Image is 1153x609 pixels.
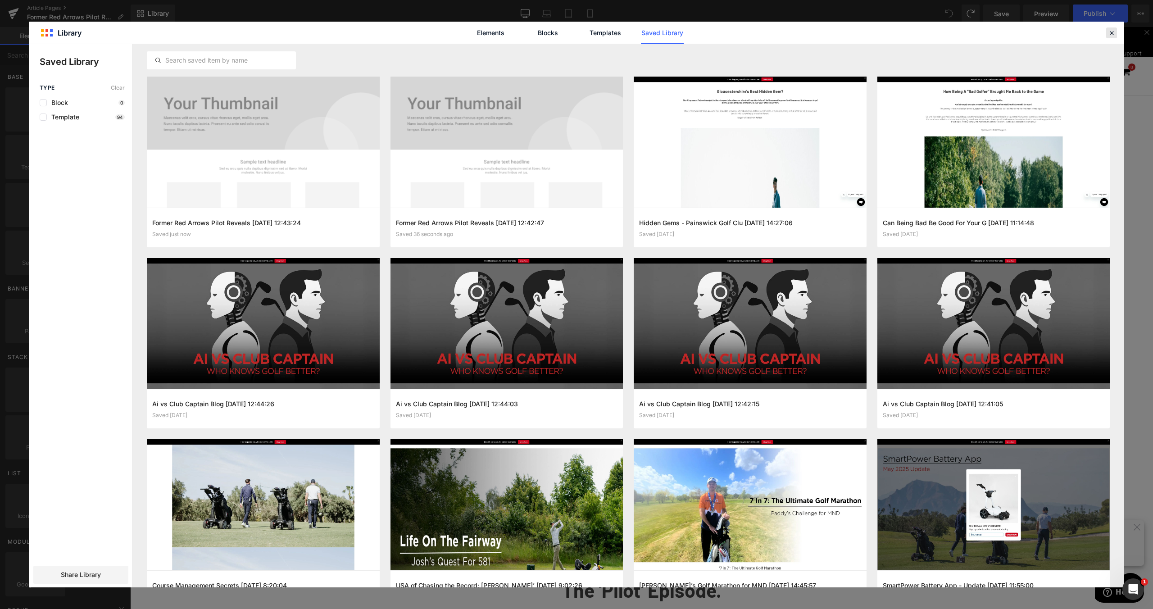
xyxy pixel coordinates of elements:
[118,100,125,105] p: 0
[527,22,569,44] a: Blocks
[883,218,1105,227] h3: Can Being Bad Be Good For Your G [DATE] 11:14:48
[554,3,595,17] a: Shop Now
[641,22,684,44] a: Saved Library
[965,555,1014,577] iframe: Opens a widget where you can find more information
[639,412,861,418] div: Saved [DATE]
[985,36,1007,50] a: 0
[115,114,125,120] p: 94
[639,581,861,590] h3: [PERSON_NAME]’s Golf Marathon for MND [DATE] 14:45:57
[1122,578,1144,600] iframe: Intercom live chat
[639,218,861,227] h3: Hidden Gems - Painswick Golf Clu [DATE] 14:27:06
[47,99,68,106] span: Block
[946,22,971,30] a: About Us
[639,399,861,409] h3: Ai vs Club Captain Blog [DATE] 12:42:15
[40,85,55,91] span: Type
[883,399,1105,409] h3: Ai vs Club Captain Blog [DATE] 12:41:05
[400,35,419,53] a: Bags
[152,581,374,590] h3: Course Management Secrets [DATE] 8:20:04
[516,35,565,53] a: Refurbished
[916,21,928,29] a: Blog
[883,581,1105,590] h3: SmartPower Battery App - Update [DATE] 11:55:00
[998,36,1005,44] span: 0
[111,85,125,91] span: Clear
[1141,578,1148,586] span: 1
[883,231,1105,237] div: Saved [DATE]
[11,34,63,55] img: Stewart Golf
[441,35,494,53] a: Accessories
[47,114,79,121] span: Template
[152,231,374,237] div: Saved just now
[469,22,512,44] a: Elements
[348,35,385,53] a: Trolleys
[990,22,1012,30] a: Support
[584,22,626,44] a: Templates
[639,231,861,237] div: Saved [DATE]
[396,412,618,418] div: Saved [DATE]
[152,399,374,409] h3: Ai vs Club Captain Blog [DATE] 12:44:26
[396,399,618,409] h3: Ai vs Club Captain Blog [DATE] 12:44:03
[432,551,591,575] b: The 'Pilot' Episode.
[396,218,618,227] h3: Former Red Arrows Pilot Reveals [DATE] 12:42:47
[883,412,1105,418] div: Saved [DATE]
[40,55,132,68] p: Saved Library
[152,218,374,227] h3: Former Red Arrows Pilot Reveals [DATE] 12:43:24
[147,55,295,66] input: Search saved item by name
[152,412,374,418] div: Saved [DATE]
[396,231,618,237] div: Saved 36 seconds ago
[396,581,618,590] h3: USA of Chasing the Record: [PERSON_NAME]’ [DATE] 9:02:26
[61,570,101,579] span: Share Library
[120,96,903,537] iframe: Former Red Arrows Pilot Reveals How Golf Saved His Life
